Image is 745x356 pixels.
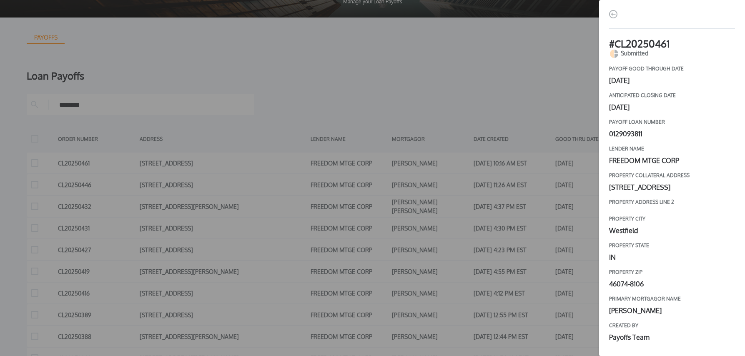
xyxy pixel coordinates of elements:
span: Submitted [621,49,648,59]
div: IN [609,252,735,262]
label: property state [609,242,735,249]
label: property city [609,216,735,222]
label: Anticipated closing date [609,92,735,99]
img: chartPie-icon [609,49,619,59]
div: [STREET_ADDRESS] [609,182,735,192]
div: FREEDOM MTGE CORP [609,155,735,165]
label: payoff good through date [609,65,735,72]
label: property address line 2 [609,199,735,206]
label: property collateral address [609,172,735,179]
div: [DATE] [609,102,735,112]
label: property zip [609,269,735,276]
div: [DATE] [609,75,735,85]
h1: # CL20250461 [609,39,735,49]
div: 46074-8106 [609,279,735,289]
label: Created by [609,322,735,329]
label: Lender Name [609,145,735,152]
div: [PERSON_NAME] [609,306,735,316]
div: 0129093811 [609,129,735,139]
div: Westfield [609,226,735,236]
img: back-icon [609,10,617,18]
label: Primary Mortgagor Name [609,296,735,302]
div: Payoffs Team [609,332,735,342]
label: payoff loan number [609,119,735,125]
